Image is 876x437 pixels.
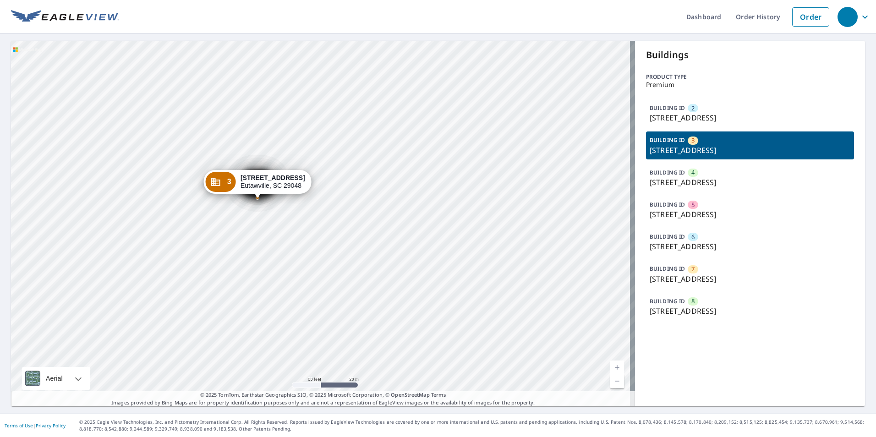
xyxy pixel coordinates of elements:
[431,391,446,398] a: Terms
[691,168,695,177] span: 4
[650,145,850,156] p: [STREET_ADDRESS]
[11,391,635,406] p: Images provided by Bing Maps are for property identification purposes only and are not a represen...
[650,306,850,317] p: [STREET_ADDRESS]
[43,367,66,390] div: Aerial
[241,174,305,181] strong: [STREET_ADDRESS]
[792,7,829,27] a: Order
[691,201,695,209] span: 5
[79,419,871,432] p: © 2025 Eagle View Technologies, Inc. and Pictometry International Corp. All Rights Reserved. Repo...
[11,10,119,24] img: EV Logo
[691,233,695,241] span: 6
[646,81,854,88] p: Premium
[391,391,429,398] a: OpenStreetMap
[650,201,685,208] p: BUILDING ID
[650,209,850,220] p: [STREET_ADDRESS]
[646,48,854,62] p: Buildings
[650,297,685,305] p: BUILDING ID
[200,391,446,399] span: © 2025 TomTom, Earthstar Geographics SIO, © 2025 Microsoft Corporation, ©
[650,177,850,188] p: [STREET_ADDRESS]
[650,265,685,273] p: BUILDING ID
[204,170,312,198] div: Dropped pin, building 3, Commercial property, 321 Second St Eutawville, SC 29048
[650,112,850,123] p: [STREET_ADDRESS]
[5,422,33,429] a: Terms of Use
[650,169,685,176] p: BUILDING ID
[36,422,66,429] a: Privacy Policy
[22,367,90,390] div: Aerial
[691,297,695,306] span: 8
[227,178,231,185] span: 3
[646,73,854,81] p: Product type
[610,374,624,388] a: Current Level 19, Zoom Out
[691,136,695,145] span: 3
[5,423,66,428] p: |
[691,104,695,113] span: 2
[650,233,685,240] p: BUILDING ID
[241,174,305,190] div: Eutawville, SC 29048
[691,265,695,273] span: 7
[650,104,685,112] p: BUILDING ID
[610,361,624,374] a: Current Level 19, Zoom In
[650,136,685,144] p: BUILDING ID
[650,273,850,284] p: [STREET_ADDRESS]
[650,241,850,252] p: [STREET_ADDRESS]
